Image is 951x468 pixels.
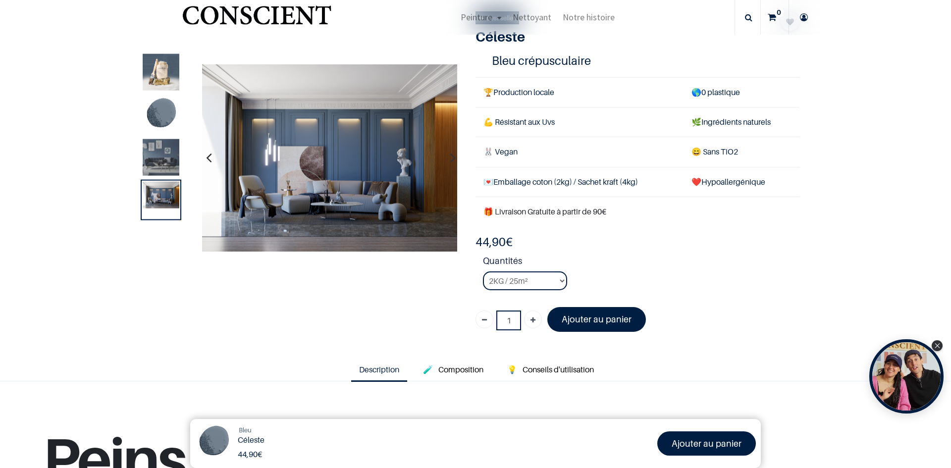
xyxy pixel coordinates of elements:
a: Ajouter [524,311,542,328]
img: Product image [143,182,179,208]
font: Ajouter au panier [562,314,632,324]
h1: Céleste [238,435,472,445]
span: 44,90 [475,235,506,249]
span: 💪 Résistant aux Uvs [483,117,555,127]
img: Product image [143,139,179,176]
span: 🧪 [423,364,433,374]
span: 💌 [483,177,493,187]
td: Production locale [475,78,684,107]
div: Open Tolstoy widget [869,339,944,414]
font: Ajouter au panier [672,438,741,449]
td: ans TiO2 [684,137,800,167]
a: Bleu [239,425,252,435]
td: Emballage coton (2kg) / Sachet kraft (4kg) [475,167,684,197]
td: 0 plastique [684,78,800,107]
span: Composition [438,364,483,374]
span: 🌿 [691,117,701,127]
img: Product image [143,54,179,91]
span: Conseils d'utilisation [523,364,594,374]
div: Open Tolstoy [869,339,944,414]
span: Bleu [239,426,252,434]
img: Product image [202,64,458,251]
span: 🌎 [691,87,701,97]
img: Product Image [195,424,232,461]
span: Description [359,364,399,374]
div: Tolstoy bubble widget [869,339,944,414]
div: Close Tolstoy widget [932,340,943,351]
span: Peinture [461,11,492,23]
font: 🎁 Livraison Gratuite à partir de 90€ [483,207,606,216]
b: € [475,235,513,249]
span: 💡 [507,364,517,374]
h1: Céleste [475,28,751,45]
span: 44,90 [238,449,258,459]
img: Product image [143,97,179,133]
strong: Quantités [483,254,800,271]
span: 😄 S [691,147,707,156]
td: ❤️Hypoallergénique [684,167,800,197]
h4: Bleu crépusculaire [492,53,784,68]
iframe: Tidio Chat [900,404,947,451]
b: € [238,449,262,459]
td: Ingrédients naturels [684,107,800,137]
span: 🏆 [483,87,493,97]
span: Notre histoire [563,11,615,23]
a: Ajouter au panier [547,307,646,331]
span: Nettoyant [513,11,551,23]
a: Ajouter au panier [657,431,756,456]
a: Supprimer [475,311,493,328]
span: 🐰 Vegan [483,147,518,156]
sup: 0 [774,7,784,17]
